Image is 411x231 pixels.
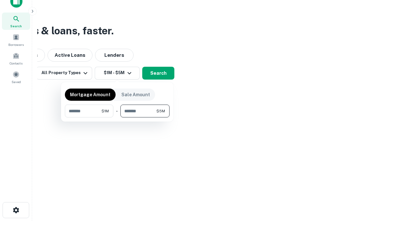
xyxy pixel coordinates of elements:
[101,108,109,114] span: $1M
[379,180,411,210] iframe: Chat Widget
[156,108,165,114] span: $5M
[116,105,118,117] div: -
[70,91,110,98] p: Mortgage Amount
[121,91,150,98] p: Sale Amount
